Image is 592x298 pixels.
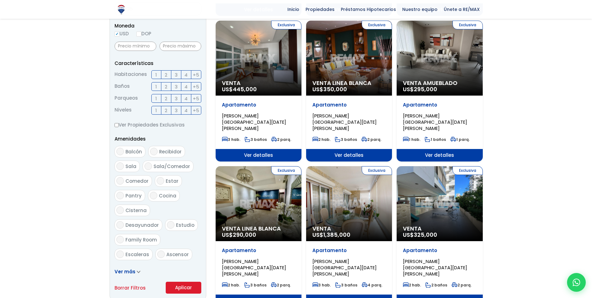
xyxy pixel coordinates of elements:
span: Sala [125,163,136,170]
span: Exclusiva [271,166,301,175]
span: Cocina [159,192,176,199]
span: 2 parq. [271,282,291,288]
span: Ver detalles [306,149,392,161]
span: US$ [403,85,437,93]
a: Exclusiva Venta US$445,000 Apartamento [PERSON_NAME][GEOGRAPHIC_DATA][DATE][PERSON_NAME] 3 hab. 3... [216,21,301,161]
span: Family Room [125,236,157,243]
span: 1 hab. [403,137,420,142]
span: 3 [175,95,178,102]
span: +5 [193,71,199,79]
span: 1 [155,107,157,114]
span: Nuestro equipo [399,5,441,14]
span: Inicio [284,5,302,14]
span: 3 [175,83,178,91]
input: Family Room [116,236,124,243]
span: US$ [403,231,437,239]
span: +5 [193,83,199,91]
span: 2 [165,83,167,91]
span: US$ [222,85,257,93]
span: Sala/Comedor [154,163,190,170]
input: Estar [157,177,164,185]
p: Apartamento [222,247,295,254]
input: DOP [136,32,141,37]
span: Balcón [125,148,142,155]
span: [PERSON_NAME][GEOGRAPHIC_DATA][DATE][PERSON_NAME] [312,258,377,277]
span: 2 hab. [403,282,421,288]
span: 3 baños [335,282,357,288]
span: US$ [312,231,350,239]
span: 3 baños [244,282,267,288]
input: Precio mínimo [115,42,156,51]
span: Desayunador [125,222,159,228]
label: USD [115,30,129,37]
span: 290,000 [233,231,256,239]
span: Venta [312,226,386,232]
span: US$ [222,231,256,239]
a: Ver más [115,268,140,275]
span: Venta [403,226,476,232]
button: Aplicar [166,282,201,294]
span: Préstamos Hipotecarios [338,5,399,14]
span: Estar [166,178,179,184]
span: Exclusiva [453,21,483,29]
input: Recibidor [150,148,158,155]
span: Baños [115,82,130,91]
span: [PERSON_NAME][GEOGRAPHIC_DATA][DATE][PERSON_NAME] [403,112,467,132]
input: Precio máximo [159,42,201,51]
p: Apartamento [312,247,386,254]
span: 1 baños [425,137,446,142]
span: 2 parq. [452,282,472,288]
input: Balcón [116,148,124,155]
input: Pantry [116,192,124,199]
input: Escaleras [116,251,124,258]
span: 2 baños [425,282,447,288]
span: 1 [155,95,157,102]
input: Estudio [167,221,174,229]
span: 4 parq. [362,282,382,288]
span: Exclusiva [362,21,392,29]
span: Habitaciones [115,70,147,79]
span: +5 [193,107,199,114]
img: Logo de REMAX [116,4,127,15]
p: Apartamento [222,102,295,108]
a: Exclusiva Venta Amueblado US$295,000 Apartamento [PERSON_NAME][GEOGRAPHIC_DATA][DATE][PERSON_NAME... [397,21,482,161]
input: Desayunador [116,221,124,229]
p: Características [115,59,201,67]
input: Sala/Comedor [144,162,152,170]
span: 4 [184,83,188,91]
span: Parqueos [115,94,138,103]
span: +5 [193,95,199,102]
p: Apartamento [312,102,386,108]
span: Exclusiva [453,166,483,175]
span: Únete a RE/MAX [441,5,483,14]
span: 2 hab. [222,282,240,288]
span: 2 [165,71,167,79]
span: [PERSON_NAME][GEOGRAPHIC_DATA][DATE][PERSON_NAME] [222,258,286,277]
label: Ver Propiedades Exclusivas [115,121,201,129]
span: Comedor [125,178,149,184]
input: Ver Propiedades Exclusivas [115,123,119,127]
input: Ascensor [157,251,165,258]
span: 1,385,000 [323,231,350,239]
span: Moneda [115,22,201,30]
p: Amenidades [115,135,201,143]
span: 2 parq. [361,137,381,142]
span: Exclusiva [362,166,392,175]
span: 295,000 [414,85,437,93]
input: Sala [116,162,124,170]
span: 4 [184,71,188,79]
input: Comedor [116,177,124,185]
span: 3 hab. [312,282,331,288]
span: Recibidor [159,148,182,155]
span: US$ [312,85,347,93]
span: 1 [155,83,157,91]
span: Niveles [115,106,132,115]
span: Propiedades [302,5,338,14]
span: Venta Linea Blanca [312,80,386,86]
span: 3 [175,107,178,114]
span: [PERSON_NAME][GEOGRAPHIC_DATA][DATE][PERSON_NAME] [222,112,286,132]
span: 2 [165,107,167,114]
span: Ver detalles [216,149,301,161]
a: Exclusiva Venta Linea Blanca US$350,000 Apartamento [PERSON_NAME][GEOGRAPHIC_DATA][DATE][PERSON_N... [306,21,392,161]
span: Ascensor [166,251,189,258]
